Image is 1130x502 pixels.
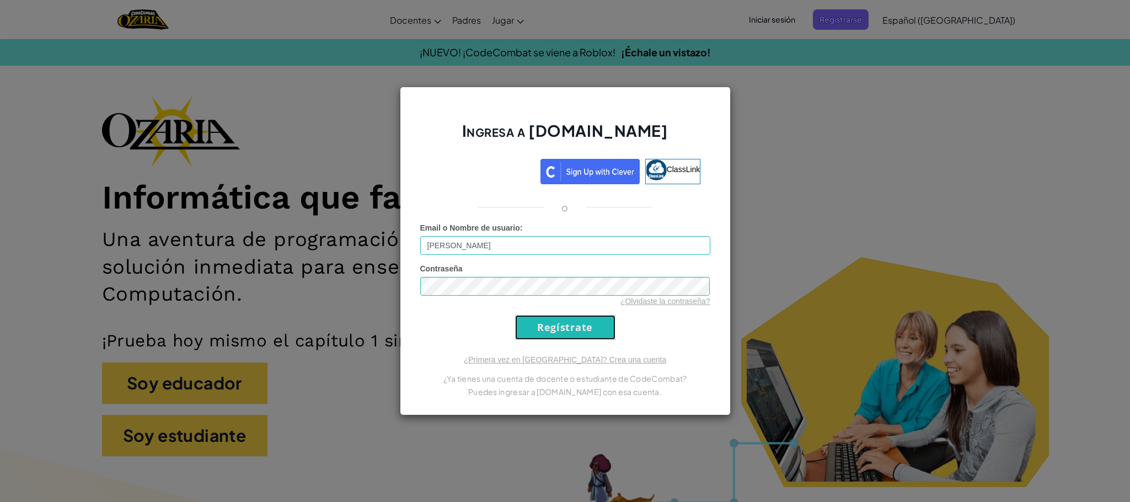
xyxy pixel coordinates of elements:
h2: Ingresa a [DOMAIN_NAME] [420,120,710,152]
img: clever_sso_button@2x.png [540,159,640,184]
span: ClassLink [667,165,700,174]
p: ¿Ya tienes una cuenta de docente o estudiante de CodeCombat? [420,372,710,385]
label: : [420,222,523,233]
span: Email o Nombre de usuario [420,223,520,232]
span: Contraseña [420,264,463,273]
p: o [561,201,568,214]
input: Regístrate [515,315,615,340]
a: ¿Olvidaste la contraseña? [620,297,710,306]
p: Puedes ingresar a [DOMAIN_NAME] con esa cuenta. [420,385,710,398]
a: ¿Primera vez en [GEOGRAPHIC_DATA]? Crea una cuenta [464,355,667,364]
img: classlink-logo-small.png [646,159,667,180]
iframe: Botón de Acceder con Google [424,158,540,182]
